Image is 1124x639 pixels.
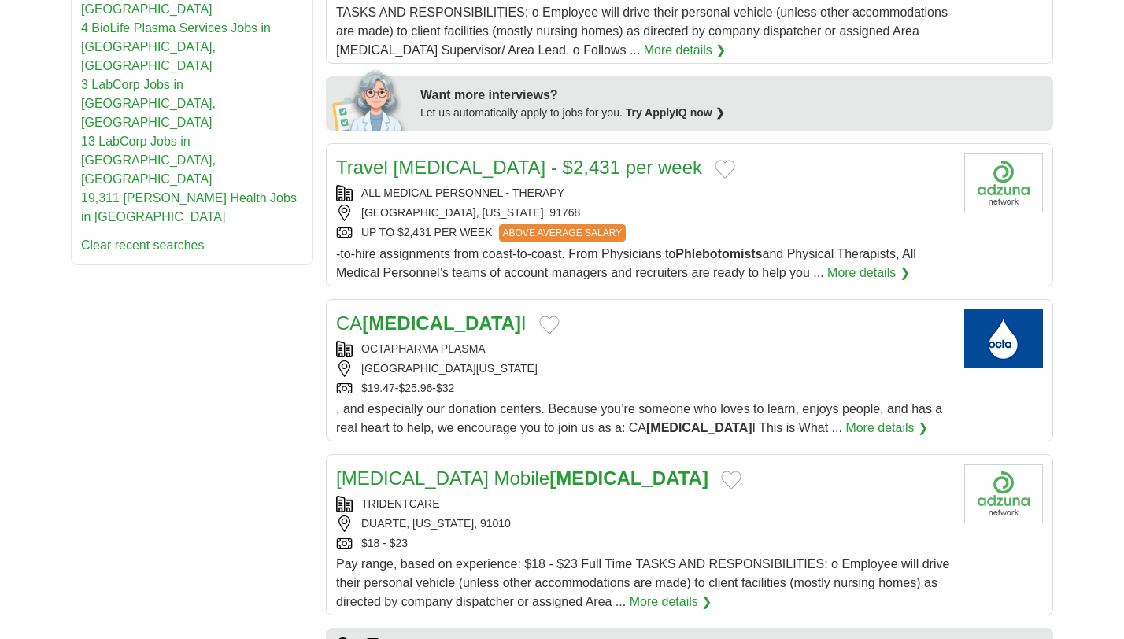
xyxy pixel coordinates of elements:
strong: [MEDICAL_DATA] [646,421,752,434]
span: -to-hire assignments from coast-to-coast. From Physicians to and Physical Therapists, All Medical... [336,247,916,279]
img: apply-iq-scientist.png [332,68,409,131]
div: $19.47-$25.96-$32 [336,380,952,397]
a: More details ❯ [644,41,727,60]
a: Travel [MEDICAL_DATA] - $2,431 per week [336,157,702,178]
div: ALL MEDICAL PERSONNEL - THERAPY [336,185,952,201]
img: OctaPharma Plasma logo [964,309,1043,368]
button: Add to favorite jobs [721,471,741,489]
a: More details ❯ [827,264,910,283]
span: TASKS AND RESPONSIBILITIES: o Employee will drive their personal vehicle (unless other accommodat... [336,6,948,57]
img: Company logo [964,153,1043,212]
div: $18 - $23 [336,535,952,552]
strong: [MEDICAL_DATA] [549,467,708,489]
div: TRIDENTCARE [336,496,952,512]
a: More details ❯ [630,593,712,611]
div: Want more interviews? [420,86,1044,105]
a: More details ❯ [845,419,928,438]
a: 4 BioLife Plasma Services Jobs in [GEOGRAPHIC_DATA], [GEOGRAPHIC_DATA] [81,21,271,72]
span: ABOVE AVERAGE SALARY [499,224,627,242]
a: 13 LabCorp Jobs in [GEOGRAPHIC_DATA], [GEOGRAPHIC_DATA] [81,135,216,186]
a: CA[MEDICAL_DATA]I [336,312,527,334]
button: Add to favorite jobs [539,316,560,334]
strong: [MEDICAL_DATA] [362,312,521,334]
a: Try ApplyIQ now ❯ [626,106,725,119]
a: 19,311 [PERSON_NAME] Health Jobs in [GEOGRAPHIC_DATA] [81,191,297,223]
div: UP TO $2,431 PER WEEK [336,224,952,242]
div: Let us automatically apply to jobs for you. [420,105,1044,121]
strong: Phlebotomists [675,247,762,260]
button: Add to favorite jobs [715,160,735,179]
a: OCTAPHARMA PLASMA [361,342,486,355]
div: [GEOGRAPHIC_DATA], [US_STATE], 91768 [336,205,952,221]
span: Pay range, based on experience: $18 - $23 Full Time TASKS AND RESPONSIBILITIES: o Employee will d... [336,557,949,608]
a: 3 LabCorp Jobs in [GEOGRAPHIC_DATA], [GEOGRAPHIC_DATA] [81,78,216,129]
div: [GEOGRAPHIC_DATA][US_STATE] [336,360,952,377]
a: Clear recent searches [81,238,205,252]
span: , and especially our donation centers. Because you’re someone who loves to learn, enjoys people, ... [336,402,942,434]
a: [MEDICAL_DATA] Mobile[MEDICAL_DATA] [336,467,708,489]
div: DUARTE, [US_STATE], 91010 [336,515,952,532]
img: Company logo [964,464,1043,523]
